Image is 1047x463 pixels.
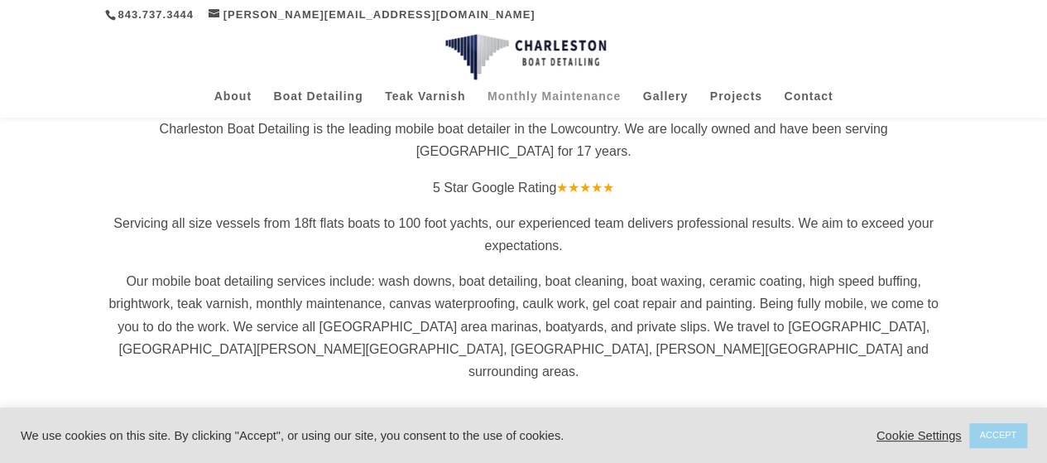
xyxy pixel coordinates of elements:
div: We use cookies on this site. By clicking "Accept", or using our site, you consent to the use of c... [21,428,725,443]
a: Projects [710,90,762,118]
p: Our mobile boat detailing services include: wash downs, boat detailing, boat cleaning, boat waxin... [105,270,943,383]
span: ★★★★★ [556,181,614,195]
a: Boat Detailing [273,90,363,118]
a: Cookie Settings [877,428,962,443]
a: Contact [784,90,833,118]
a: [PERSON_NAME][EMAIL_ADDRESS][DOMAIN_NAME] [209,8,536,21]
a: ACCEPT [969,423,1026,447]
a: 843.737.3444 [118,8,195,21]
a: Teak Varnish [385,90,465,118]
p: Servicing all size vessels from 18ft flats boats to 100 foot yachts, our experienced team deliver... [105,212,943,270]
img: Charleston Boat Detailing [445,34,606,80]
a: About [214,90,252,118]
span: 5 Star Google Rating [433,181,556,195]
span: Charleston Boat Detailing is the leading mobile boat detailer in the Lowcountry. We are locally o... [160,122,888,158]
a: Gallery [643,90,688,118]
a: Monthly Maintenance [487,90,621,118]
